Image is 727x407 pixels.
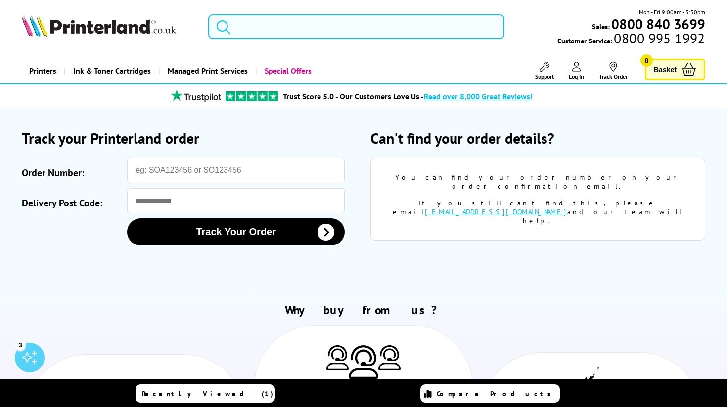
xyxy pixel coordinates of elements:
a: Recently Viewed (1) [136,384,275,403]
a: Compare Products [420,384,560,403]
span: Log In [569,73,584,80]
span: Sales: [592,22,610,31]
span: Basket [654,63,677,76]
img: trustpilot rating [166,89,226,102]
img: Printer Experts [349,345,378,379]
span: Compare Products [437,389,556,398]
span: 0800 995 1992 [612,34,705,43]
a: [EMAIL_ADDRESS][DOMAIN_NAME] [425,207,567,216]
a: Trust Score 5.0 - Our Customers Love Us -Read over 8,000 Great Reviews! [283,91,533,101]
input: eg: SOA123456 or SO123456 [127,158,345,183]
a: Support [535,62,554,80]
a: 0800 840 3699 [610,19,705,29]
label: Delivery Post Code: [22,193,122,213]
div: 3 [15,339,26,350]
span: 0 [640,54,653,67]
button: Track Your Order [127,218,345,245]
img: Printer Experts [326,345,349,370]
a: Ink & Toner Cartridges [64,58,158,83]
img: Printer Experts [378,345,401,370]
label: Order Number: [22,163,122,183]
a: Managed Print Services [158,58,255,83]
a: Log In [569,62,584,80]
h2: Can't find your order details? [370,128,705,148]
span: Customer Service: [557,34,705,45]
span: Recently Viewed (1) [142,389,273,398]
a: Printers [22,58,64,83]
img: Printerland Logo [22,15,176,37]
a: Track Order [599,62,628,80]
span: Ink & Toner Cartridges [73,58,151,83]
a: Printerland Logo [22,15,196,39]
a: Special Offers [255,58,319,83]
b: 0800 840 3699 [611,15,705,33]
span: Read over 8,000 Great Reviews! [424,91,533,101]
span: Mon - Fri 9:00am - 5:30pm [639,7,705,17]
a: Basket 0 [645,59,705,80]
h2: Track your Printerland order [22,128,357,148]
h2: Why buy from us? [22,302,705,318]
div: If you still can't find this, please email and our team will help. [386,199,690,225]
div: You can find your order number on your order confirmation email. [386,173,690,191]
img: trustpilot rating [226,91,278,101]
span: Support [535,73,554,80]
